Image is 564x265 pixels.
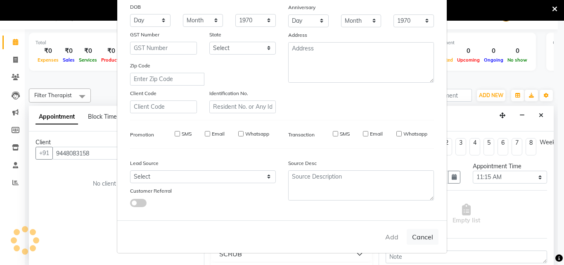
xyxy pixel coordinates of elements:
label: Whatsapp [245,130,269,138]
input: GST Number [130,42,197,55]
button: Cancel [407,229,438,245]
label: Whatsapp [403,130,427,138]
label: Email [212,130,225,138]
label: Anniversary [288,4,315,11]
label: Email [370,130,383,138]
label: Promotion [130,131,154,138]
label: Source Desc [288,160,317,167]
label: Transaction [288,131,315,138]
label: SMS [340,130,350,138]
label: State [209,31,221,38]
label: GST Number [130,31,159,38]
label: DOB [130,3,141,11]
input: Client Code [130,100,197,113]
input: Resident No. or Any Id [209,100,276,113]
label: Customer Referral [130,187,172,195]
label: Client Code [130,90,156,97]
label: SMS [182,130,192,138]
input: Enter Zip Code [130,73,204,86]
label: Zip Code [130,62,150,69]
label: Address [288,31,307,39]
label: Identification No. [209,90,248,97]
label: Lead Source [130,160,159,167]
